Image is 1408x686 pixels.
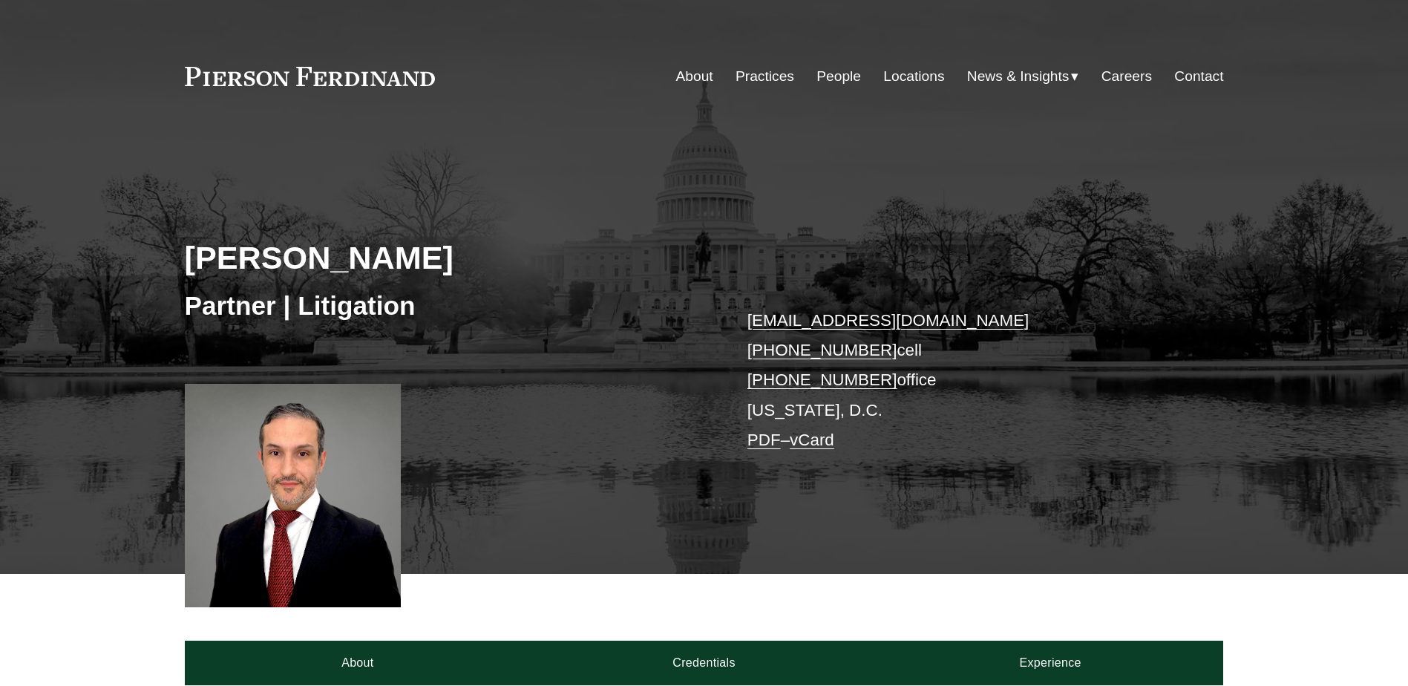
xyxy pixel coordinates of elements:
[967,62,1079,91] a: folder dropdown
[185,238,704,277] h2: [PERSON_NAME]
[1174,62,1223,91] a: Contact
[531,641,877,685] a: Credentials
[883,62,944,91] a: Locations
[747,311,1029,330] a: [EMAIL_ADDRESS][DOMAIN_NAME]
[877,641,1224,685] a: Experience
[185,641,531,685] a: About
[747,370,897,389] a: [PHONE_NUMBER]
[747,341,897,359] a: [PHONE_NUMBER]
[967,64,1070,90] span: News & Insights
[1101,62,1152,91] a: Careers
[790,431,834,449] a: vCard
[676,62,713,91] a: About
[747,306,1180,456] p: cell office [US_STATE], D.C. –
[185,290,704,322] h3: Partner | Litigation
[747,431,781,449] a: PDF
[736,62,794,91] a: Practices
[816,62,861,91] a: People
